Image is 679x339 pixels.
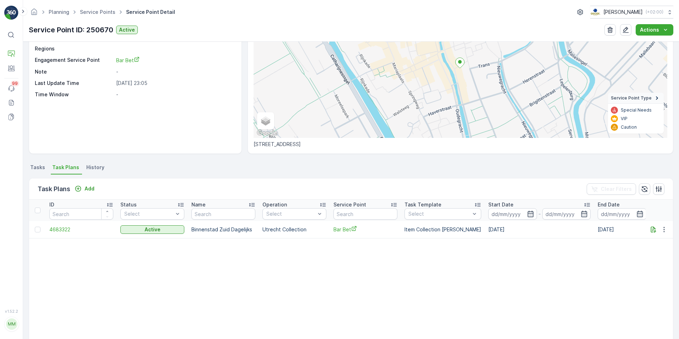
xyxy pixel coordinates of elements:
[488,201,514,208] p: Start Date
[485,221,594,238] td: [DATE]
[488,208,537,220] input: dd/mm/yyyy
[404,201,441,208] p: Task Template
[49,226,113,233] a: 4683322
[404,226,481,233] p: Item Collection [PERSON_NAME]
[262,226,326,233] p: Utrecht Collection
[116,91,234,98] p: -
[35,80,113,87] p: Last Update Time
[116,80,234,87] p: [DATE] 23:05
[621,107,652,113] p: Special Needs
[49,208,113,220] input: Search
[124,210,173,217] p: Select
[621,116,628,122] p: VIP
[333,208,397,220] input: Search
[598,201,620,208] p: End Date
[590,8,601,16] img: basis-logo_rgb2x.png
[35,45,113,52] p: Regions
[6,318,17,330] div: MM
[333,226,397,233] a: Bar Bet
[38,184,70,194] p: Task Plans
[640,26,659,33] p: Actions
[35,227,40,232] div: Toggle Row Selected
[601,185,632,193] p: Clear Filters
[4,309,18,313] span: v 1.52.2
[191,208,255,220] input: Search
[254,141,667,148] p: [STREET_ADDRESS]
[636,24,673,36] button: Actions
[116,26,138,34] button: Active
[646,9,663,15] p: ( +02:00 )
[191,201,206,208] p: Name
[4,81,18,96] a: 99
[125,9,176,16] span: Service Point Detail
[30,164,45,171] span: Tasks
[542,208,591,220] input: dd/mm/yyyy
[255,129,279,138] a: Open this area in Google Maps (opens a new window)
[120,225,184,234] button: Active
[52,164,79,171] span: Task Plans
[116,57,140,63] span: Bar Bet
[116,68,234,75] p: -
[621,124,637,130] p: Caution
[80,9,115,15] a: Service Points
[608,93,664,104] summary: Service Point Type
[85,185,94,192] p: Add
[30,11,38,17] a: Homepage
[590,6,673,18] button: [PERSON_NAME](+02:00)
[49,201,54,208] p: ID
[35,56,113,64] p: Engagement Service Point
[262,201,287,208] p: Operation
[611,95,652,101] span: Service Point Type
[35,68,113,75] p: Note
[587,183,636,195] button: Clear Filters
[255,129,279,138] img: Google
[333,201,366,208] p: Service Point
[35,91,113,98] p: Time Window
[120,201,137,208] p: Status
[49,9,69,15] a: Planning
[116,56,234,64] a: Bar Bet
[12,81,18,86] p: 99
[145,226,161,233] p: Active
[598,208,646,220] input: dd/mm/yyyy
[258,113,273,129] a: Layers
[119,26,135,33] p: Active
[29,25,113,35] p: Service Point ID: 250670
[72,184,97,193] button: Add
[86,164,104,171] span: History
[191,226,255,233] p: Binnenstad Zuid Dagelijks
[4,6,18,20] img: logo
[266,210,315,217] p: Select
[538,210,541,218] p: -
[4,315,18,333] button: MM
[603,9,643,16] p: [PERSON_NAME]
[408,210,470,217] p: Select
